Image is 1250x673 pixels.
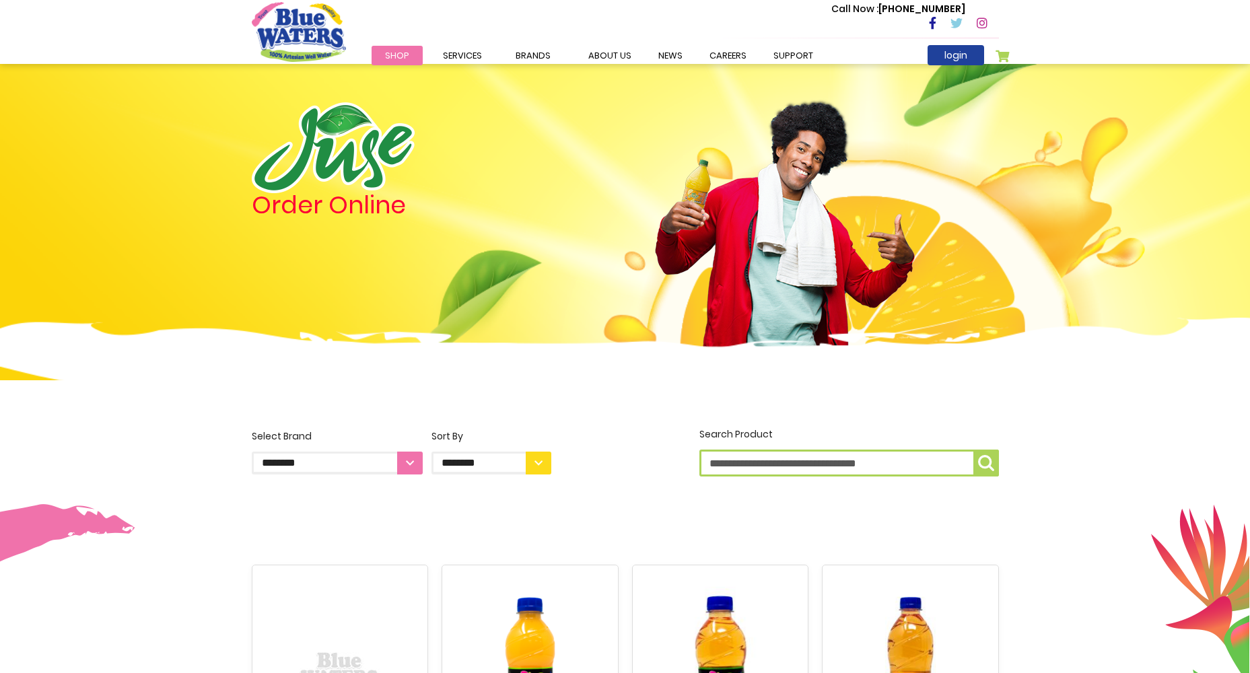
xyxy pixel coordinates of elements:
[831,2,965,16] p: [PHONE_NUMBER]
[973,450,999,476] button: Search Product
[699,427,999,476] label: Search Product
[431,452,551,474] select: Sort By
[699,450,999,476] input: Search Product
[575,46,645,65] a: about us
[654,77,916,365] img: man.png
[252,2,346,61] a: store logo
[645,46,696,65] a: News
[252,193,551,217] h4: Order Online
[252,452,423,474] select: Select Brand
[252,429,423,474] label: Select Brand
[760,46,827,65] a: support
[696,46,760,65] a: careers
[385,49,409,62] span: Shop
[443,49,482,62] span: Services
[928,45,984,65] a: login
[831,2,878,15] span: Call Now :
[252,102,415,193] img: logo
[516,49,551,62] span: Brands
[978,455,994,471] img: search-icon.png
[431,429,551,444] div: Sort By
